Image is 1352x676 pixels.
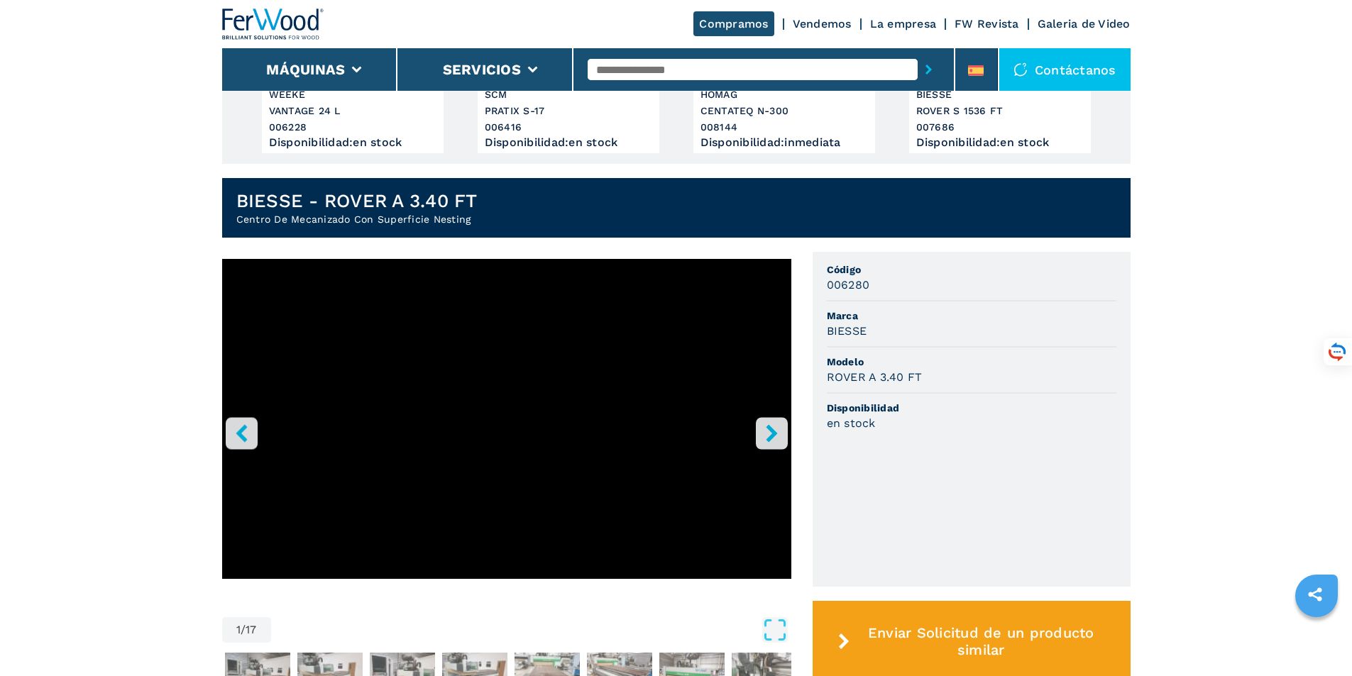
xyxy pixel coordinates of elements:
h3: WEEKE VANTAGE 24 L 006228 [269,87,436,135]
h3: en stock [827,415,876,431]
span: 1 [236,624,241,636]
button: Servicios [443,61,521,78]
div: Contáctanos [999,48,1131,91]
img: Contáctanos [1013,62,1028,77]
span: 17 [246,624,257,636]
div: Disponibilidad : en stock [269,139,436,146]
span: Disponibilidad [827,401,1116,415]
a: Galeria de Video [1038,17,1131,31]
h1: BIESSE - ROVER A 3.40 FT [236,189,478,212]
a: Compramos [693,11,774,36]
button: Open Fullscreen [275,617,788,643]
h3: SCM PRATIX S-17 006416 [485,87,652,135]
a: La empresa [870,17,937,31]
div: Disponibilidad : inmediata [700,139,868,146]
div: Disponibilidad : en stock [916,139,1084,146]
span: Enviar Solicitud de un producto similar [855,624,1106,658]
a: sharethis [1297,577,1333,612]
h3: 006280 [827,277,870,293]
button: submit-button [918,53,940,86]
a: FW Revista [955,17,1019,31]
span: Marca [827,309,1116,323]
h3: HOMAG CENTATEQ N-300 008144 [700,87,868,135]
a: Vendemos [793,17,852,31]
button: right-button [756,417,788,449]
iframe: Centro De Mecanizado Con Superficie Nesting en funcionamiento - BIESSE ROVER A 3.40 FT Ferwoodgroup [222,259,791,579]
h2: Centro De Mecanizado Con Superficie Nesting [236,212,478,226]
div: Go to Slide 1 [222,259,791,603]
h3: BIESSE [827,323,867,339]
h3: ROVER A 3.40 FT [827,369,923,385]
img: Ferwood [222,9,324,40]
button: Máquinas [266,61,345,78]
iframe: Chat [1292,612,1341,665]
div: Disponibilidad : en stock [485,139,652,146]
button: left-button [226,417,258,449]
h3: BIESSE ROVER S 1536 FT 007686 [916,87,1084,135]
span: / [241,624,246,636]
span: Código [827,262,1116,277]
span: Modelo [827,355,1116,369]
